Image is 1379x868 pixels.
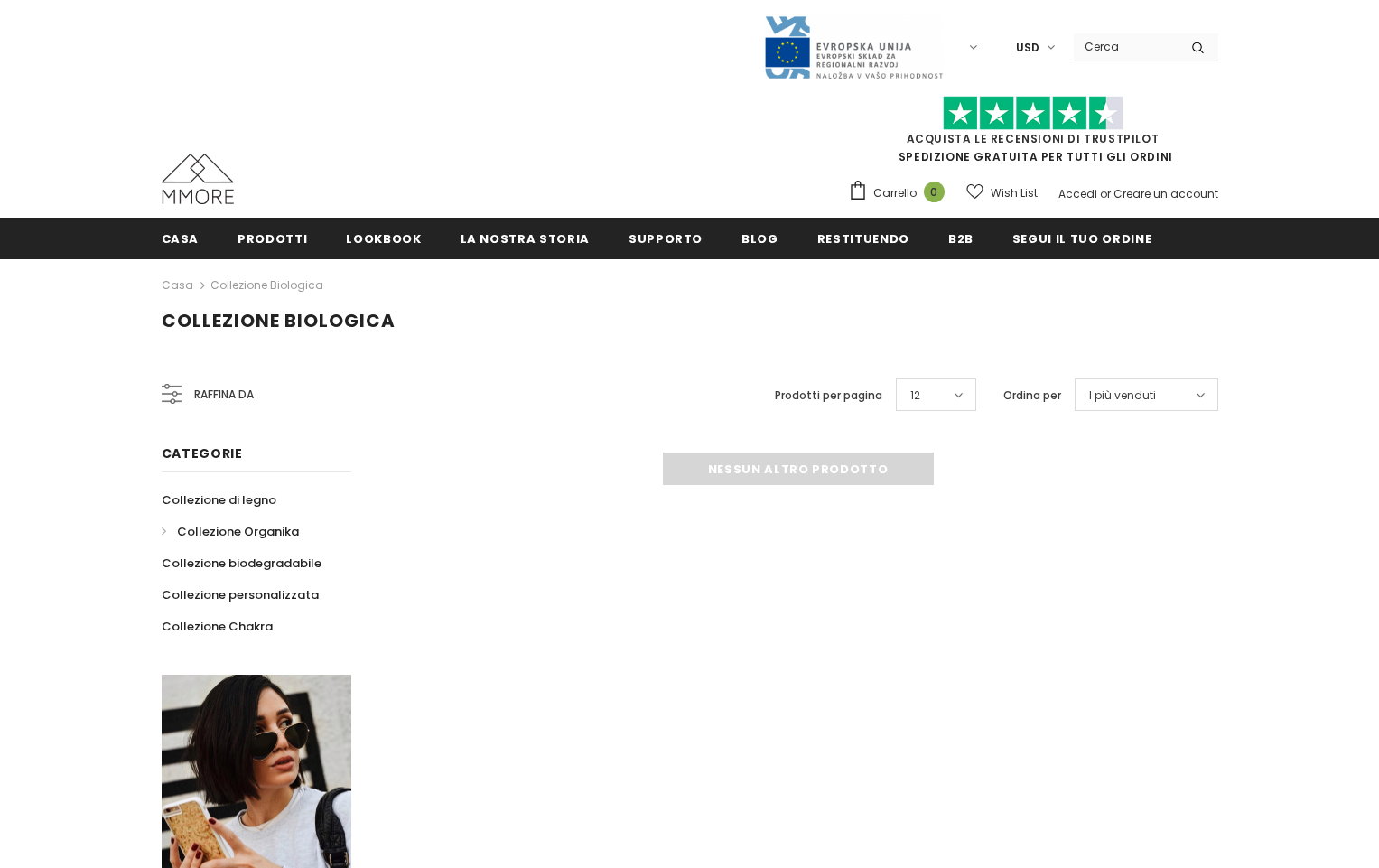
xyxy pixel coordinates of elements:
[848,180,954,207] a: Carrello 0
[817,230,909,247] span: Restituendo
[162,275,193,296] a: Casa
[1074,33,1178,60] input: Search Site
[162,555,321,572] span: Collezione biodegradabile
[817,218,909,258] a: Restituendo
[1113,186,1218,201] a: Creare un account
[948,218,974,258] a: B2B
[162,308,396,333] span: Collezione biologica
[1058,186,1097,201] a: Accedi
[194,385,254,405] span: Raffina da
[238,218,307,258] a: Prodotti
[1012,218,1151,258] a: Segui il tuo ordine
[346,218,421,258] a: Lookbook
[910,387,920,405] span: 12
[966,177,1038,209] a: Wish List
[162,154,234,204] img: Casi MMORE
[629,218,703,258] a: supporto
[907,131,1160,146] a: Acquista le recensioni di TrustPilot
[162,611,273,642] a: Collezione Chakra
[848,104,1218,164] span: SPEDIZIONE GRATUITA PER TUTTI GLI ORDINI
[162,218,200,258] a: Casa
[629,230,703,247] span: supporto
[461,230,590,247] span: La nostra storia
[238,230,307,247] span: Prodotti
[177,523,299,540] span: Collezione Organika
[162,444,243,462] span: Categorie
[162,618,273,635] span: Collezione Chakra
[924,182,945,202] span: 0
[991,184,1038,202] span: Wish List
[1003,387,1061,405] label: Ordina per
[763,39,944,54] a: Javni Razpis
[741,218,778,258] a: Blog
[1016,39,1039,57] span: USD
[162,579,319,611] a: Collezione personalizzata
[1012,230,1151,247] span: Segui il tuo ordine
[741,230,778,247] span: Blog
[461,218,590,258] a: La nostra storia
[162,491,276,509] span: Collezione di legno
[346,230,421,247] span: Lookbook
[162,516,299,547] a: Collezione Organika
[763,14,944,80] img: Javni Razpis
[1100,186,1111,201] span: or
[162,547,321,579] a: Collezione biodegradabile
[162,484,276,516] a: Collezione di legno
[775,387,882,405] label: Prodotti per pagina
[1089,387,1156,405] span: I più venduti
[948,230,974,247] span: B2B
[162,586,319,603] span: Collezione personalizzata
[873,184,917,202] span: Carrello
[162,230,200,247] span: Casa
[943,96,1123,131] img: Fidati di Pilot Stars
[210,277,323,293] a: Collezione biologica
